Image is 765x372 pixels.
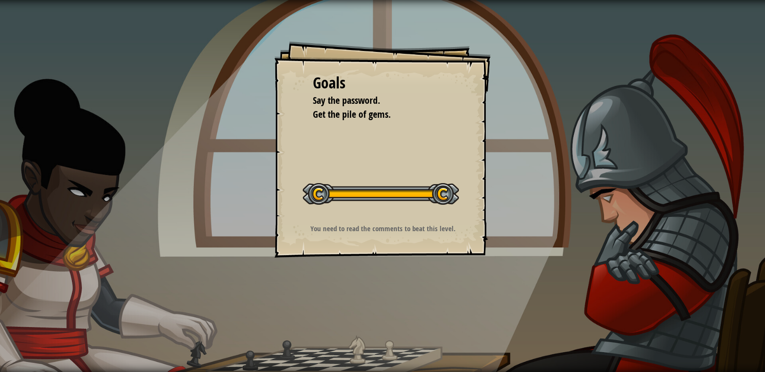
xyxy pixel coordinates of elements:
[313,72,452,94] div: Goals
[313,94,380,107] span: Say the password.
[301,94,450,108] li: Say the password.
[301,108,450,122] li: Get the pile of gems.
[313,108,391,121] span: Get the pile of gems.
[286,223,479,234] p: You need to read the comments to beat this level.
